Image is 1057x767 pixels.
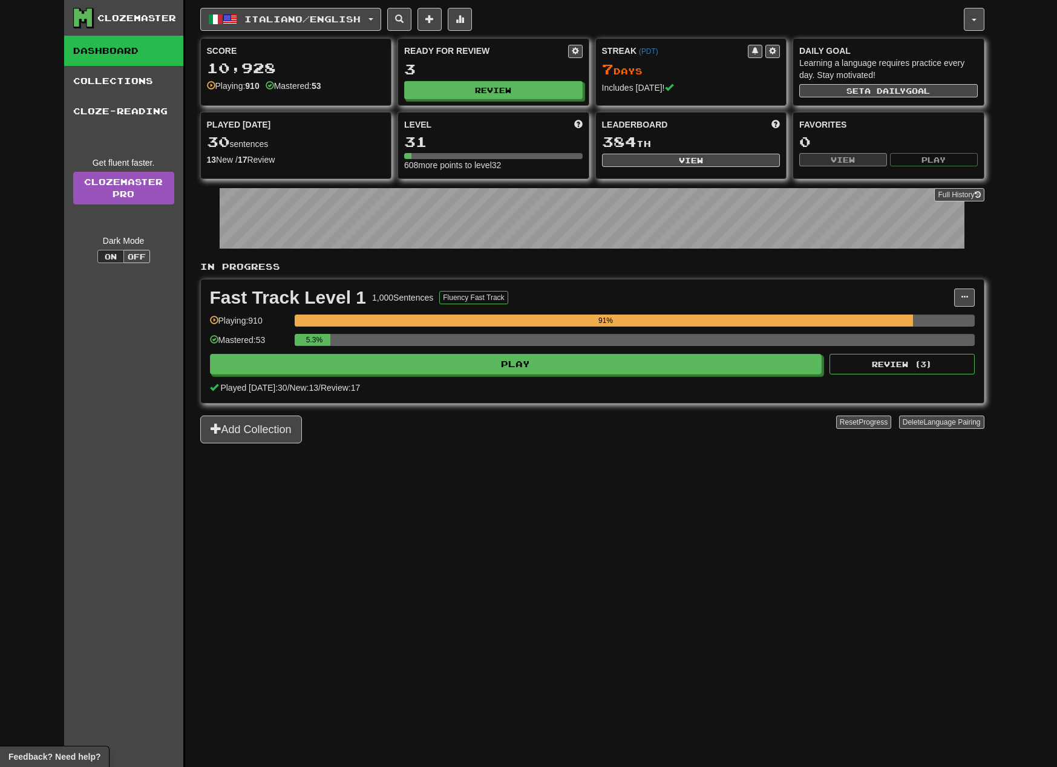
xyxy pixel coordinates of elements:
span: Played [DATE] [207,119,271,131]
span: / [318,383,321,393]
button: On [97,250,124,263]
a: ClozemasterPro [73,172,174,204]
button: View [799,153,887,166]
div: Favorites [799,119,978,131]
button: Fluency Fast Track [439,291,508,304]
span: 7 [602,60,614,77]
div: Ready for Review [404,45,568,57]
div: Fast Track Level 1 [210,289,367,307]
div: Streak [602,45,748,57]
div: 608 more points to level 32 [404,159,583,171]
strong: 910 [245,81,259,91]
strong: 13 [207,155,217,165]
div: Includes [DATE]! [602,82,780,94]
div: Mastered: [266,80,321,92]
button: Play [210,354,822,374]
a: (PDT) [639,47,658,56]
div: Day s [602,62,780,77]
button: DeleteLanguage Pairing [899,416,984,429]
span: New: 13 [290,383,318,393]
div: Mastered: 53 [210,334,289,354]
div: th [602,134,780,150]
div: sentences [207,134,385,150]
span: Score more points to level up [574,119,583,131]
span: Progress [859,418,888,426]
div: Playing: 910 [210,315,289,335]
div: Get fluent faster. [73,157,174,169]
button: Play [890,153,978,166]
div: 91% [298,315,914,327]
span: This week in points, UTC [771,119,780,131]
div: 0 [799,134,978,149]
button: More stats [448,8,472,31]
span: 384 [602,133,636,150]
span: Language Pairing [923,418,980,426]
button: ResetProgress [836,416,891,429]
button: Add sentence to collection [417,8,442,31]
span: Italiano / English [244,14,361,24]
button: Review (3) [830,354,975,374]
div: Score [207,45,385,57]
a: Cloze-Reading [64,96,183,126]
span: Level [404,119,431,131]
button: Full History [934,188,984,201]
span: 30 [207,133,230,150]
div: Playing: [207,80,260,92]
button: Italiano/English [200,8,381,31]
strong: 17 [238,155,247,165]
div: 10,928 [207,60,385,76]
span: a daily [865,86,906,95]
div: New / Review [207,154,385,166]
div: Dark Mode [73,235,174,247]
button: Off [123,250,150,263]
div: Learning a language requires practice every day. Stay motivated! [799,57,978,81]
div: 5.3% [298,334,330,346]
span: Review: 17 [321,383,360,393]
span: / [287,383,290,393]
button: Add Collection [200,416,302,443]
a: Collections [64,66,183,96]
div: Clozemaster [97,12,176,24]
button: Search sentences [387,8,411,31]
div: 31 [404,134,583,149]
strong: 53 [312,81,321,91]
span: Played [DATE]: 30 [220,383,287,393]
button: Seta dailygoal [799,84,978,97]
div: 1,000 Sentences [372,292,433,304]
div: 3 [404,62,583,77]
a: Dashboard [64,36,183,66]
p: In Progress [200,261,984,273]
button: View [602,154,780,167]
div: Daily Goal [799,45,978,57]
span: Open feedback widget [8,751,100,763]
span: Leaderboard [602,119,668,131]
button: Review [404,81,583,99]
